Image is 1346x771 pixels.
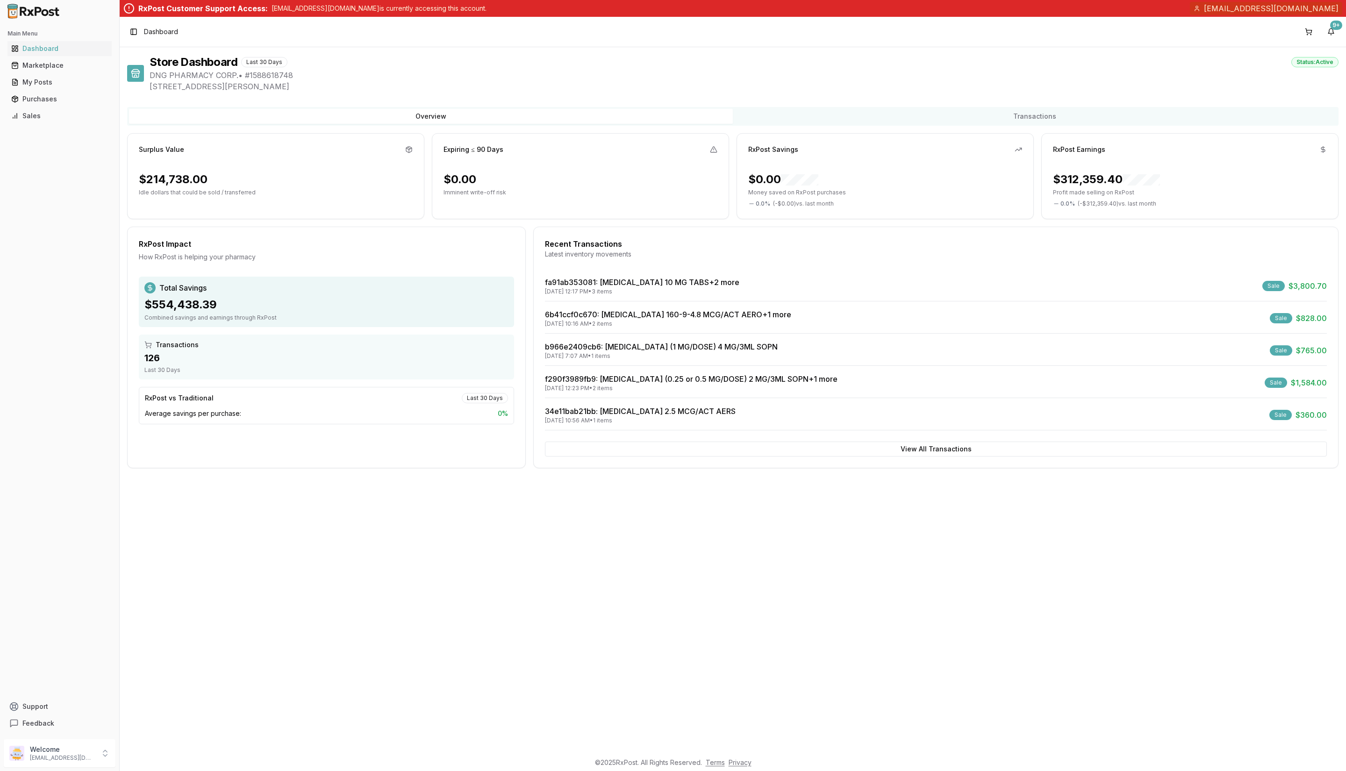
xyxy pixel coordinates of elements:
[144,314,508,321] div: Combined savings and earnings through RxPost
[545,238,1327,250] div: Recent Transactions
[1053,172,1160,187] div: $312,359.40
[145,409,241,418] span: Average savings per purchase:
[1204,3,1339,14] span: [EMAIL_ADDRESS][DOMAIN_NAME]
[144,27,178,36] span: Dashboard
[748,172,818,187] div: $0.00
[444,189,717,196] p: Imminent write-off risk
[7,57,112,74] a: Marketplace
[1296,409,1327,421] span: $360.00
[4,41,115,56] button: Dashboard
[145,393,214,403] div: RxPost vs Traditional
[1053,189,1327,196] p: Profit made selling on RxPost
[11,94,108,104] div: Purchases
[545,442,1327,457] button: View All Transactions
[7,107,112,124] a: Sales
[545,385,838,392] div: [DATE] 12:23 PM • 2 items
[1291,377,1327,388] span: $1,584.00
[1330,21,1342,30] div: 9+
[545,407,736,416] a: 34e11bab21bb: [MEDICAL_DATA] 2.5 MCG/ACT AERS
[4,4,64,19] img: RxPost Logo
[1296,313,1327,324] span: $828.00
[706,758,725,766] a: Terms
[7,74,112,91] a: My Posts
[7,30,112,37] h2: Main Menu
[1296,345,1327,356] span: $765.00
[11,111,108,121] div: Sales
[1262,281,1285,291] div: Sale
[4,92,115,107] button: Purchases
[156,340,199,350] span: Transactions
[729,758,752,766] a: Privacy
[272,4,487,13] p: [EMAIL_ADDRESS][DOMAIN_NAME] is currently accessing this account.
[545,342,778,351] a: b966e2409cb6: [MEDICAL_DATA] (1 MG/DOSE) 4 MG/3ML SOPN
[4,698,115,715] button: Support
[139,238,514,250] div: RxPost Impact
[1053,145,1105,154] div: RxPost Earnings
[1265,378,1287,388] div: Sale
[138,3,268,14] div: RxPost Customer Support Access:
[241,57,287,67] div: Last 30 Days
[748,145,798,154] div: RxPost Savings
[144,366,508,374] div: Last 30 Days
[773,200,834,207] span: ( - $0.00 ) vs. last month
[1269,410,1292,420] div: Sale
[139,172,208,187] div: $214,738.00
[498,409,508,418] span: 0 %
[1289,280,1327,292] span: $3,800.70
[462,393,508,403] div: Last 30 Days
[1291,57,1339,67] div: Status: Active
[1270,345,1292,356] div: Sale
[11,44,108,53] div: Dashboard
[545,374,838,384] a: f290f3989fb9: [MEDICAL_DATA] (0.25 or 0.5 MG/DOSE) 2 MG/3ML SOPN+1 more
[30,745,95,754] p: Welcome
[30,754,95,762] p: [EMAIL_ADDRESS][DOMAIN_NAME]
[756,200,770,207] span: 0.0 %
[159,282,207,293] span: Total Savings
[7,91,112,107] a: Purchases
[733,109,1337,124] button: Transactions
[748,189,1022,196] p: Money saved on RxPost purchases
[1270,313,1292,323] div: Sale
[129,109,733,124] button: Overview
[1324,24,1339,39] button: 9+
[545,320,791,328] div: [DATE] 10:16 AM • 2 items
[545,310,791,319] a: 6b41ccf0c670: [MEDICAL_DATA] 160-9-4.8 MCG/ACT AERO+1 more
[4,58,115,73] button: Marketplace
[9,746,24,761] img: User avatar
[545,278,739,287] a: fa91ab353081: [MEDICAL_DATA] 10 MG TABS+2 more
[150,81,1339,92] span: [STREET_ADDRESS][PERSON_NAME]
[545,417,736,424] div: [DATE] 10:56 AM • 1 items
[139,145,184,154] div: Surplus Value
[7,40,112,57] a: Dashboard
[444,172,476,187] div: $0.00
[545,288,739,295] div: [DATE] 12:17 PM • 3 items
[139,252,514,262] div: How RxPost is helping your pharmacy
[22,719,54,728] span: Feedback
[4,75,115,90] button: My Posts
[11,78,108,87] div: My Posts
[4,715,115,732] button: Feedback
[144,351,508,364] div: 126
[1060,200,1075,207] span: 0.0 %
[139,189,413,196] p: Idle dollars that could be sold / transferred
[444,145,503,154] div: Expiring ≤ 90 Days
[144,297,508,312] div: $554,438.39
[11,61,108,70] div: Marketplace
[150,70,1339,81] span: DNG PHARMACY CORP. • # 1588618748
[545,352,778,360] div: [DATE] 7:07 AM • 1 items
[144,27,178,36] nav: breadcrumb
[1078,200,1156,207] span: ( - $312,359.40 ) vs. last month
[150,55,237,70] h1: Store Dashboard
[545,250,1327,259] div: Latest inventory movements
[4,108,115,123] button: Sales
